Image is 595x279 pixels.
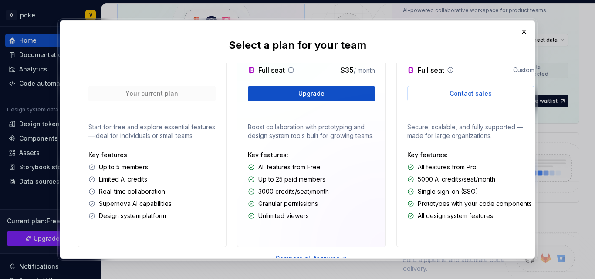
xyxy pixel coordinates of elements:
p: Start for free and explore essential features—ideal for individuals or small teams. [88,123,216,140]
p: All features from Free [258,163,321,171]
span: $35 [341,66,354,74]
p: Up to 25 paid members [258,175,325,184]
span: Upgrade [298,89,325,98]
button: Upgrade [248,86,375,101]
p: Full seat [418,65,444,75]
p: 5000 AI credits/seat/month [418,175,495,184]
span: Contact sales [450,89,492,98]
p: All features from Pro [418,163,477,171]
p: Secure, scalable, and fully supported — made for large organizations. [407,123,534,140]
p: Unlimited viewers [258,212,309,220]
p: Custom [513,66,534,74]
span: / month [354,67,375,74]
p: Key features: [88,151,216,159]
p: Supernova AI capabilities [99,199,172,208]
p: All design system features [418,212,493,220]
p: Key features: [407,151,534,159]
p: Select a plan for your team [229,38,366,52]
p: Prototypes with your code components [418,199,532,208]
a: Contact sales [407,86,534,101]
p: Full seat [258,65,285,75]
p: Real-time collaboration [99,187,165,196]
p: Key features: [248,151,375,159]
a: Compare all features [275,254,348,263]
p: 3000 credits/seat/month [258,187,329,196]
p: Granular permissions [258,199,318,208]
p: Up to 5 members [99,163,148,171]
p: Limited AI credits [99,175,147,184]
p: Single sign-on (SSO) [418,187,478,196]
p: Boost collaboration with prototyping and design system tools built for growing teams. [248,123,375,140]
p: Design system platform [99,212,166,220]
